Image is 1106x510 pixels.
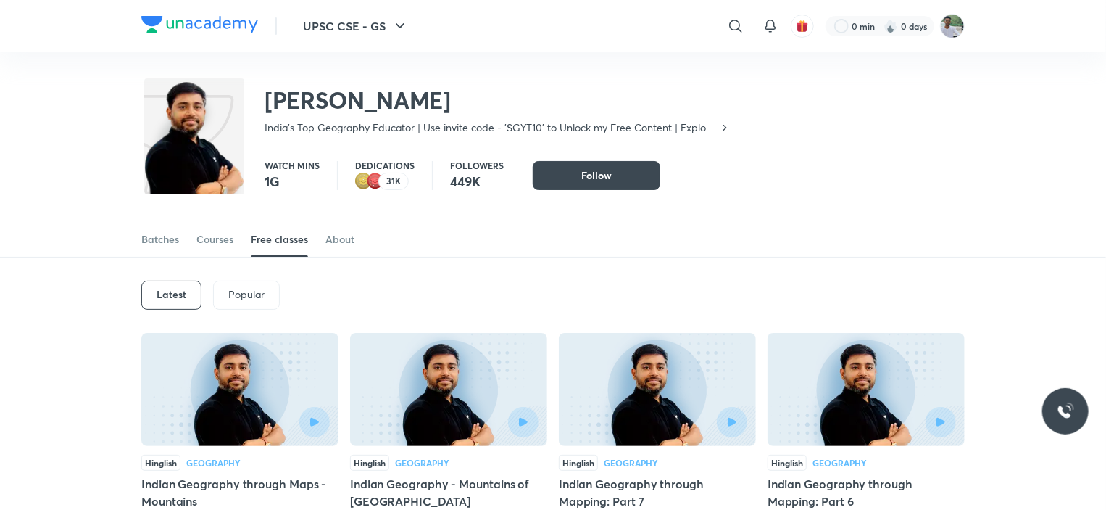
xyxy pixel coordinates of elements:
[450,161,504,170] p: Followers
[251,232,308,247] div: Free classes
[395,458,449,467] div: Geography
[325,232,354,247] div: About
[791,15,814,38] button: avatar
[196,232,233,247] div: Courses
[386,176,401,186] p: 31K
[325,222,354,257] a: About
[265,173,320,190] p: 1G
[141,222,179,257] a: Batches
[883,19,898,33] img: streak
[294,12,417,41] button: UPSC CSE - GS
[141,16,258,37] a: Company Logo
[251,222,308,257] a: Free classes
[559,475,756,510] h5: Indian Geography through Mapping: Part 7
[141,455,180,471] div: Hinglish
[367,173,384,190] img: educator badge1
[228,289,265,300] p: Popular
[355,173,373,190] img: educator badge2
[141,16,258,33] img: Company Logo
[196,222,233,257] a: Courses
[768,455,807,471] div: Hinglish
[533,161,660,190] button: Follow
[141,232,179,247] div: Batches
[350,455,389,471] div: Hinglish
[796,20,809,33] img: avatar
[604,458,658,467] div: Geography
[559,455,598,471] div: Hinglish
[940,14,965,38] img: iSmart Roshan
[141,475,338,510] h5: Indian Geography through Maps - Mountains
[157,289,186,300] h6: Latest
[1057,403,1074,420] img: ttu
[186,458,241,467] div: Geography
[350,475,547,510] h5: Indian Geography - Mountains of [GEOGRAPHIC_DATA]
[265,120,719,135] p: India's Top Geography Educator | Use invite code - 'SGYT10' to Unlock my Free Content | Explore t...
[768,475,965,510] h5: Indian Geography through Mapping: Part 6
[450,173,504,190] p: 449K
[581,168,612,183] span: Follow
[355,161,415,170] p: Dedications
[144,81,244,221] img: class
[812,458,867,467] div: Geography
[265,86,731,115] h2: [PERSON_NAME]
[265,161,320,170] p: Watch mins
